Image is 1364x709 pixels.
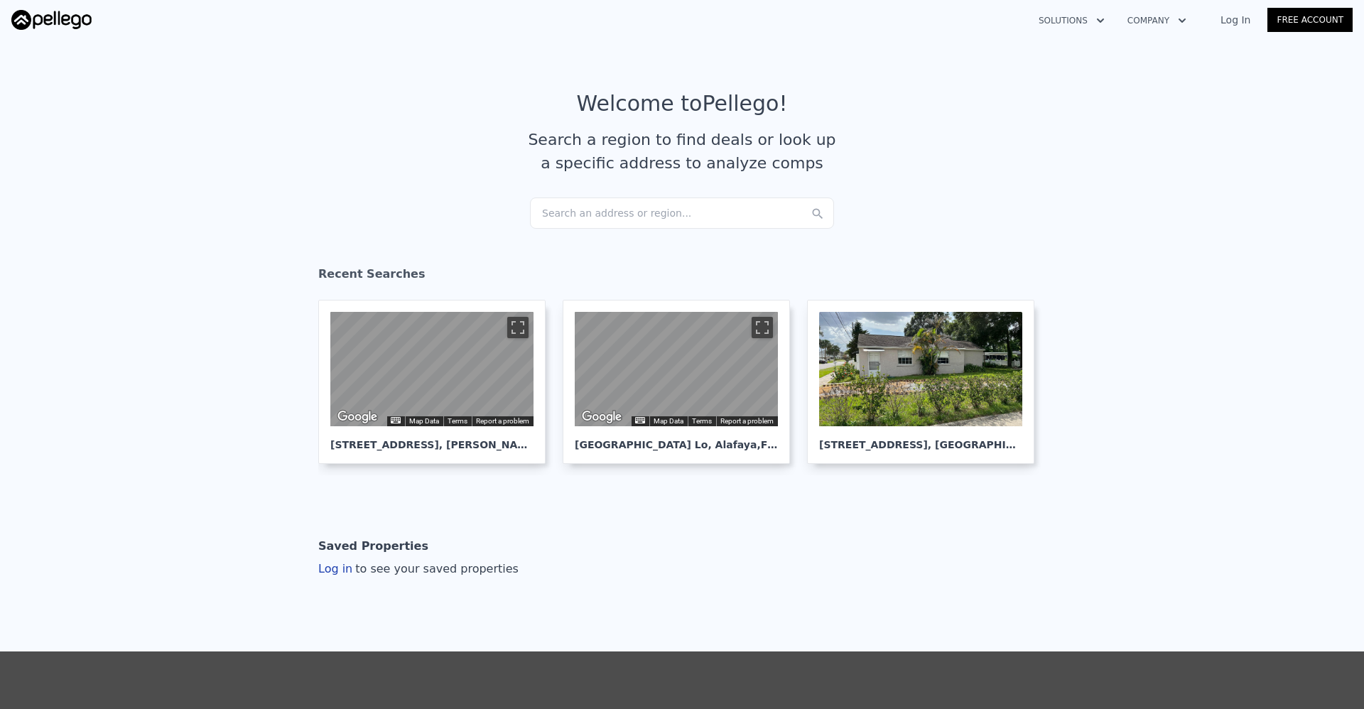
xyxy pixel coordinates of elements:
div: Log in [318,561,519,578]
a: Map [GEOGRAPHIC_DATA] Lo, Alafaya,FL 32828 [563,300,801,464]
div: Street View [575,312,778,426]
a: Map [STREET_ADDRESS], [PERSON_NAME] [318,300,557,464]
div: [STREET_ADDRESS] , [GEOGRAPHIC_DATA] [819,426,1022,452]
a: Open this area in Google Maps (opens a new window) [578,408,625,426]
button: Keyboard shortcuts [635,417,645,423]
a: Open this area in Google Maps (opens a new window) [334,408,381,426]
div: Street View [330,312,534,426]
a: Log In [1203,13,1267,27]
button: Toggle fullscreen view [507,317,529,338]
img: Google [334,408,381,426]
div: Recent Searches [318,254,1046,300]
button: Keyboard shortcuts [391,417,401,423]
button: Solutions [1027,8,1116,33]
div: Map [575,312,778,426]
button: Company [1116,8,1198,33]
a: Report a problem [476,417,529,425]
span: , FL 32828 [757,439,811,450]
div: Map [330,312,534,426]
a: Free Account [1267,8,1353,32]
a: Terms [692,417,712,425]
div: Welcome to Pellego ! [577,91,788,117]
div: Search a region to find deals or look up a specific address to analyze comps [523,128,841,175]
img: Google [578,408,625,426]
button: Map Data [409,416,439,426]
button: Toggle fullscreen view [752,317,773,338]
div: Search an address or region... [530,197,834,229]
a: Report a problem [720,417,774,425]
a: [STREET_ADDRESS], [GEOGRAPHIC_DATA] [807,300,1046,464]
div: [STREET_ADDRESS] , [PERSON_NAME] [330,426,534,452]
img: Pellego [11,10,92,30]
a: Terms [448,417,467,425]
span: to see your saved properties [352,562,519,575]
div: [GEOGRAPHIC_DATA] Lo , Alafaya [575,426,778,452]
div: Saved Properties [318,532,428,561]
button: Map Data [654,416,683,426]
